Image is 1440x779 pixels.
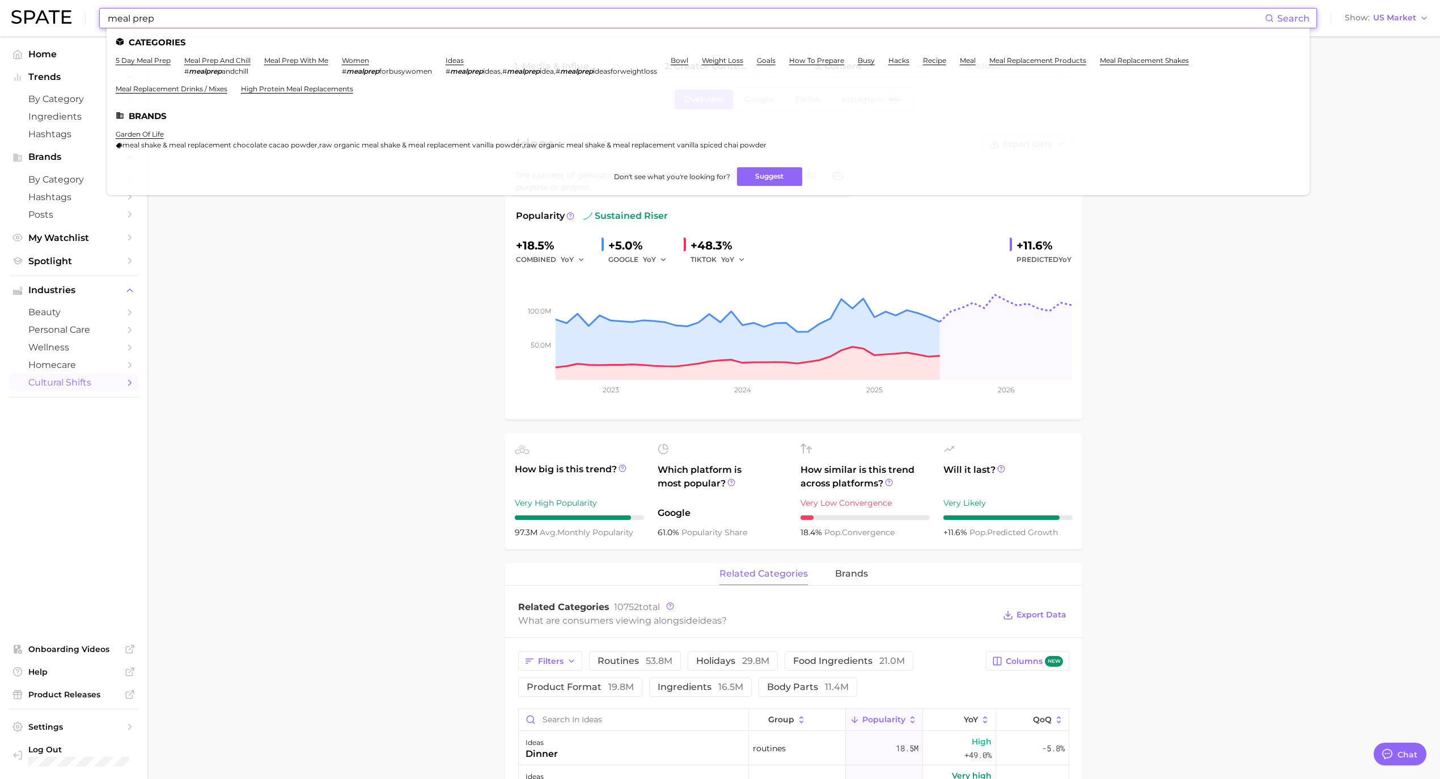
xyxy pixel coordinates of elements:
[721,255,734,264] span: YoY
[9,718,138,735] a: Settings
[526,736,558,750] div: ideas
[1000,607,1069,623] button: Export Data
[184,67,189,75] span: #
[515,515,644,520] div: 9 / 10
[222,67,248,75] span: andchill
[718,681,743,692] span: 16.5m
[643,255,656,264] span: YoY
[583,209,668,223] span: sustained riser
[1017,610,1066,620] span: Export Data
[749,709,845,731] button: group
[518,651,582,671] button: Filters
[1017,253,1071,266] span: Predicted
[122,141,317,149] span: meal shake & meal replacement chocolate cacao powder
[608,253,675,266] div: GOOGLE
[801,496,930,510] div: Very Low Convergence
[989,56,1086,65] a: meal replacement products
[379,67,432,75] span: forbusywomen
[116,37,1301,47] li: Categories
[969,527,987,537] abbr: popularity index
[9,321,138,338] a: personal care
[116,141,766,149] div: , ,
[9,149,138,166] button: Brands
[9,663,138,680] a: Help
[28,689,119,700] span: Product Releases
[658,506,787,520] span: Google
[483,67,501,75] span: ideas
[1033,715,1052,724] span: QoQ
[446,67,657,75] div: , ,
[996,709,1069,731] button: QoQ
[614,602,660,612] span: total
[608,681,634,692] span: 19.8m
[767,683,849,692] span: body parts
[28,644,119,654] span: Onboarding Videos
[681,527,747,537] span: popularity share
[9,252,138,270] a: Spotlight
[346,67,379,75] em: mealprep
[862,715,905,724] span: Popularity
[28,72,119,82] span: Trends
[28,342,119,353] span: wellness
[737,167,802,186] button: Suggest
[561,255,574,264] span: YoY
[793,657,905,666] span: food ingredients
[28,129,119,139] span: Hashtags
[943,515,1073,520] div: 9 / 10
[540,527,633,537] span: monthly popularity
[608,236,675,255] div: +5.0%
[9,69,138,86] button: Trends
[9,90,138,108] a: by Category
[9,45,138,63] a: Home
[696,657,769,666] span: holidays
[515,527,540,537] span: 97.3m
[9,741,138,770] a: Log out. Currently logged in with e-mail sophie.aksoy@vantagegrp.com.
[519,731,1069,765] button: ideasdinnerroutines18.5mHigh+49.0%-5.8%
[603,386,619,394] tspan: 2023
[9,188,138,206] a: Hashtags
[643,253,667,266] button: YoY
[969,527,1058,537] span: predicted growth
[824,527,842,537] abbr: popularity index
[768,715,794,724] span: group
[516,236,592,255] div: +18.5%
[28,307,119,317] span: beauty
[28,377,119,388] span: cultural shifts
[964,715,978,724] span: YoY
[184,56,251,65] a: meal prep and chill
[801,527,824,537] span: 18.4%
[189,67,222,75] em: mealprep
[721,253,746,266] button: YoY
[960,56,976,65] a: meal
[614,602,639,612] span: 10752
[753,742,786,755] span: routines
[1045,656,1063,667] span: new
[1058,255,1071,264] span: YoY
[264,56,328,65] a: meal prep with me
[1017,236,1071,255] div: +11.6%
[646,655,672,666] span: 53.8m
[866,386,883,394] tspan: 2025
[658,527,681,537] span: 61.0%
[28,667,119,677] span: Help
[1373,15,1416,21] span: US Market
[518,602,609,612] span: Related Categories
[972,735,992,748] span: High
[515,463,644,490] span: How big is this trend?
[614,172,730,181] span: Don't see what you're looking for?
[507,67,540,75] em: mealprep
[540,67,554,75] span: idea
[1042,742,1065,755] span: -5.8%
[446,56,464,65] a: ideas
[9,686,138,703] a: Product Releases
[9,303,138,321] a: beauty
[1345,15,1370,21] span: Show
[28,744,153,755] span: Log Out
[9,229,138,247] a: My Watchlist
[107,9,1265,28] input: Search here for a brand, industry, or ingredient
[28,359,119,370] span: homecare
[698,615,722,626] span: ideas
[943,496,1073,510] div: Very Likely
[835,569,868,579] span: brands
[9,125,138,143] a: Hashtags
